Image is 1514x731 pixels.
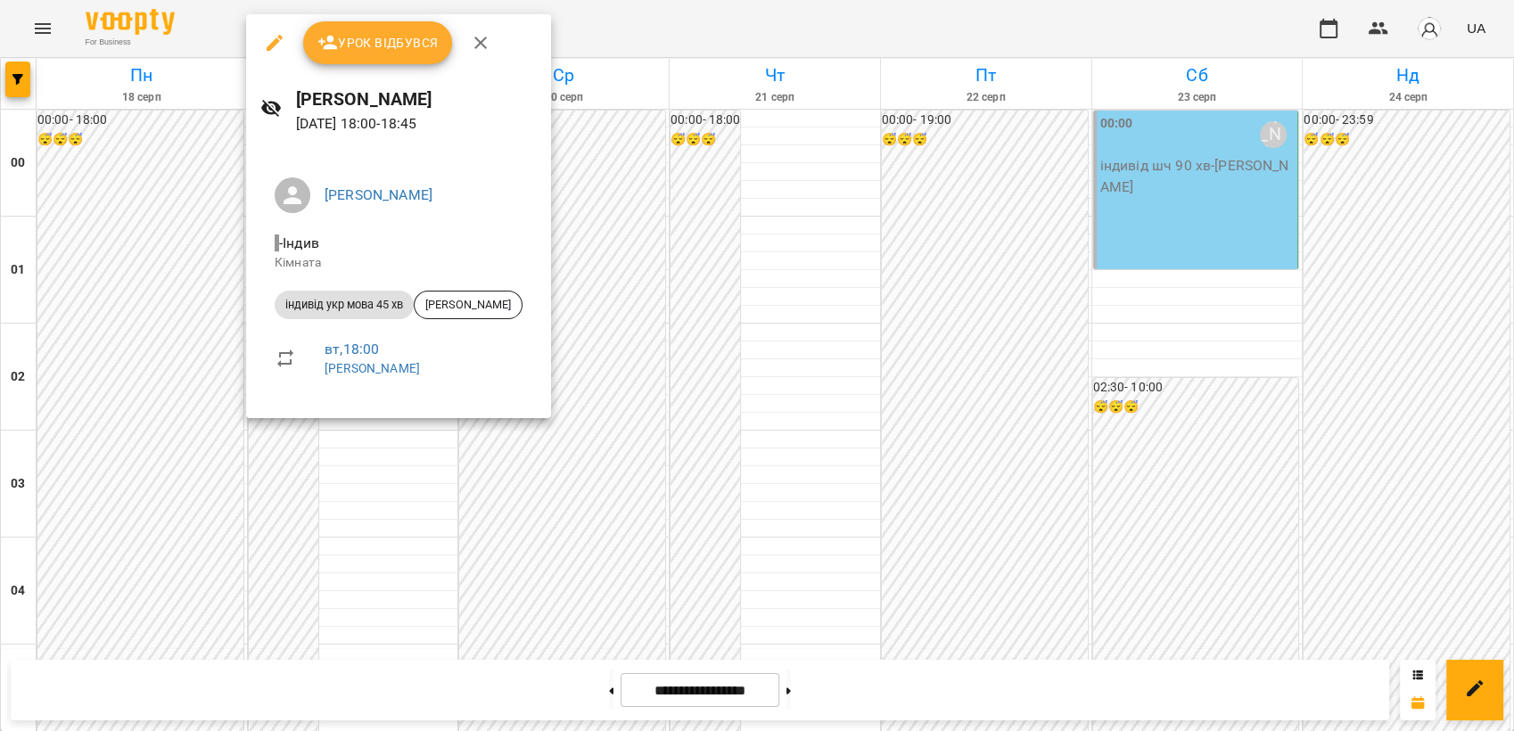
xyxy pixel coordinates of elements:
[275,254,522,272] p: Кімната
[325,186,432,203] a: [PERSON_NAME]
[325,341,379,357] a: вт , 18:00
[296,86,537,113] h6: [PERSON_NAME]
[303,21,453,64] button: Урок відбувся
[296,113,537,135] p: [DATE] 18:00 - 18:45
[275,234,323,251] span: - Індив
[275,297,414,313] span: індивід укр мова 45 хв
[415,297,522,313] span: [PERSON_NAME]
[317,32,439,53] span: Урок відбувся
[325,361,420,375] a: [PERSON_NAME]
[414,291,522,319] div: [PERSON_NAME]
